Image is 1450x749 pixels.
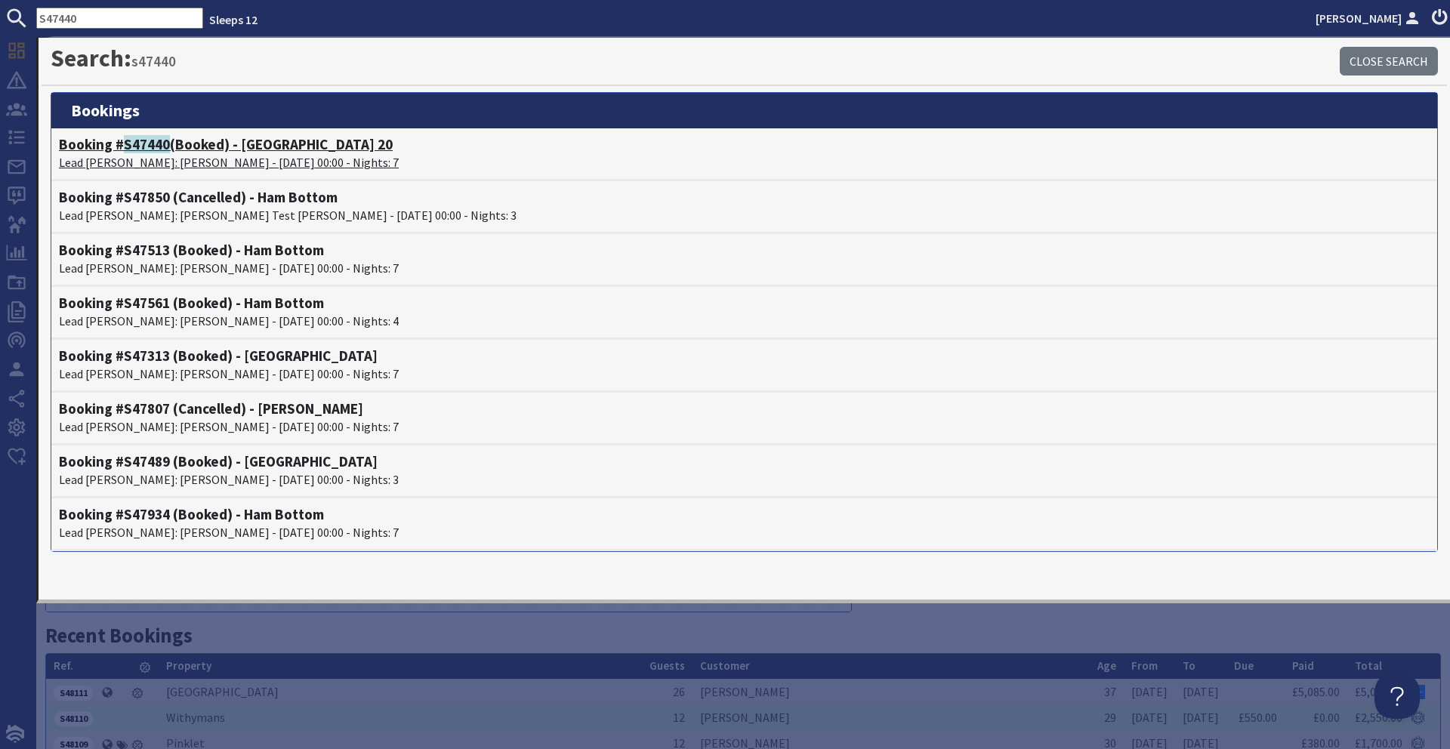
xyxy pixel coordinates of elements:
a: £5,085.00 [1292,684,1340,699]
a: Booking #S47440(Booked) - [GEOGRAPHIC_DATA] 20Lead [PERSON_NAME]: [PERSON_NAME] - [DATE] 00:00 - ... [59,136,1430,171]
a: Sleeps 12 [209,12,258,27]
span: S48111 [54,686,94,701]
p: Lead [PERSON_NAME]: [PERSON_NAME] - [DATE] 00:00 - Nights: 7 [59,365,1430,383]
h1: Search: [51,44,1340,72]
h4: Booking #S47934 (Booked) - Ham Bottom [59,506,1430,523]
td: [DATE] [1124,679,1175,704]
iframe: Toggle Customer Support [1374,673,1420,719]
h4: Booking #S47850 (Cancelled) - Ham Bottom [59,189,1430,206]
a: From [1131,658,1158,673]
a: Booking #S47807 (Cancelled) - [PERSON_NAME]Lead [PERSON_NAME]: [PERSON_NAME] - [DATE] 00:00 - Nig... [59,400,1430,436]
a: £5,085.00 [1355,684,1402,699]
p: Lead [PERSON_NAME]: [PERSON_NAME] - [DATE] 00:00 - Nights: 7 [59,259,1430,277]
th: Due [1226,654,1285,679]
a: Ref. [54,658,73,673]
h4: Booking #S47313 (Booked) - [GEOGRAPHIC_DATA] [59,347,1430,365]
a: £2,550.00 [1355,710,1402,725]
h4: Booking #S47807 (Cancelled) - [PERSON_NAME] [59,400,1430,418]
a: S48111 [54,684,94,699]
span: S47440 [124,135,170,153]
a: [PERSON_NAME] [1316,9,1423,27]
p: Lead [PERSON_NAME]: [PERSON_NAME] - [DATE] 00:00 - Nights: 3 [59,470,1430,489]
a: Recent Bookings [45,623,193,648]
span: S48110 [54,711,94,726]
a: Booking #S47489 (Booked) - [GEOGRAPHIC_DATA]Lead [PERSON_NAME]: [PERSON_NAME] - [DATE] 00:00 - Ni... [59,453,1430,489]
a: £0.00 [1313,710,1340,725]
span: 26 [673,684,685,699]
td: [DATE] [1175,679,1226,704]
h4: Booking #S47561 (Booked) - Ham Bottom [59,294,1430,312]
a: Withymans [166,710,225,725]
h4: Booking # (Booked) - [GEOGRAPHIC_DATA] 20 [59,136,1430,153]
td: [PERSON_NAME] [693,679,1090,704]
small: s47440 [131,52,176,70]
a: Guests [649,658,685,673]
span: 12 [673,710,685,725]
p: Lead [PERSON_NAME]: [PERSON_NAME] - [DATE] 00:00 - Nights: 7 [59,523,1430,541]
a: Booking #S47850 (Cancelled) - Ham BottomLead [PERSON_NAME]: [PERSON_NAME] Test [PERSON_NAME] - [D... [59,189,1430,224]
a: Age [1097,658,1116,673]
a: [GEOGRAPHIC_DATA] [166,684,279,699]
a: Booking #S47934 (Booked) - Ham BottomLead [PERSON_NAME]: [PERSON_NAME] - [DATE] 00:00 - Nights: 7 [59,506,1430,541]
td: 37 [1090,679,1124,704]
a: To [1183,658,1195,673]
h4: Booking #S47489 (Booked) - [GEOGRAPHIC_DATA] [59,453,1430,470]
p: Lead [PERSON_NAME]: [PERSON_NAME] - [DATE] 00:00 - Nights: 7 [59,153,1430,171]
p: Lead [PERSON_NAME]: [PERSON_NAME] Test [PERSON_NAME] - [DATE] 00:00 - Nights: 3 [59,206,1430,224]
td: [DATE] [1124,704,1175,730]
h3: bookings [51,93,1437,128]
h4: Booking #S47513 (Booked) - Ham Bottom [59,242,1430,259]
a: Property [166,658,211,673]
a: Paid [1292,658,1314,673]
td: 29 [1090,704,1124,730]
a: Booking #S47313 (Booked) - [GEOGRAPHIC_DATA]Lead [PERSON_NAME]: [PERSON_NAME] - [DATE] 00:00 - Ni... [59,347,1430,383]
p: Lead [PERSON_NAME]: [PERSON_NAME] - [DATE] 00:00 - Nights: 7 [59,418,1430,436]
p: Lead [PERSON_NAME]: [PERSON_NAME] - [DATE] 00:00 - Nights: 4 [59,312,1430,330]
a: Booking #S47561 (Booked) - Ham BottomLead [PERSON_NAME]: [PERSON_NAME] - [DATE] 00:00 - Nights: 4 [59,294,1430,330]
a: Booking #S47513 (Booked) - Ham BottomLead [PERSON_NAME]: [PERSON_NAME] - [DATE] 00:00 - Nights: 7 [59,242,1430,277]
td: [PERSON_NAME] [693,704,1090,730]
input: SEARCH [36,8,203,29]
a: Close Search [1340,47,1438,76]
img: staytech_i_w-64f4e8e9ee0a9c174fd5317b4b171b261742d2d393467e5bdba4413f4f884c10.svg [6,725,24,743]
a: Customer [700,658,750,673]
a: Total [1355,658,1382,673]
a: S48110 [54,710,94,725]
a: £550.00 [1239,710,1277,725]
td: [DATE] [1175,704,1226,730]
